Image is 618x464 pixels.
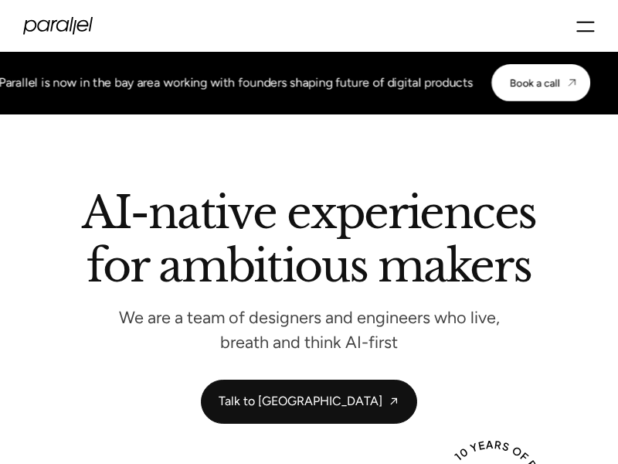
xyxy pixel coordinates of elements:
[565,77,578,89] img: CTA arrow image
[15,192,603,293] h2: AI-native experiences for ambitious makers
[23,17,93,35] a: home
[510,77,559,89] div: Book a call
[93,311,525,348] p: We are a team of designers and engineers who live, breath and think AI-first
[491,64,590,101] a: Book a call
[576,12,595,39] div: menu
